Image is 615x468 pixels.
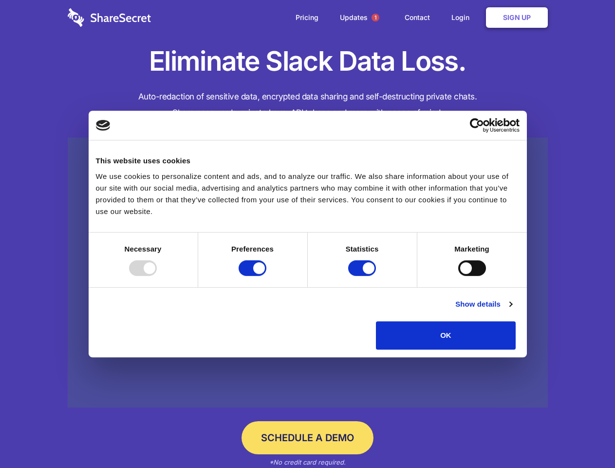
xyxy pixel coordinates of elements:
div: This website uses cookies [96,155,520,167]
h1: Eliminate Slack Data Loss. [68,44,548,79]
h4: Auto-redaction of sensitive data, encrypted data sharing and self-destructing private chats. Shar... [68,89,548,121]
a: Wistia video thumbnail [68,137,548,408]
strong: Marketing [454,245,489,253]
a: Login [442,2,484,33]
strong: Necessary [125,245,162,253]
a: Show details [455,298,512,310]
a: Schedule a Demo [242,421,373,454]
a: Contact [395,2,440,33]
a: Usercentrics Cookiebot - opens in a new window [434,118,520,133]
span: 1 [372,14,379,21]
img: logo-wordmark-white-trans-d4663122ce5f474addd5e946df7df03e33cb6a1c49d2221995e7729f52c070b2.svg [68,8,151,27]
em: *No credit card required. [269,458,346,466]
a: Sign Up [486,7,548,28]
a: Pricing [286,2,328,33]
button: OK [376,321,516,350]
strong: Preferences [231,245,274,253]
img: logo [96,120,111,131]
strong: Statistics [346,245,379,253]
div: We use cookies to personalize content and ads, and to analyze our traffic. We also share informat... [96,171,520,217]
